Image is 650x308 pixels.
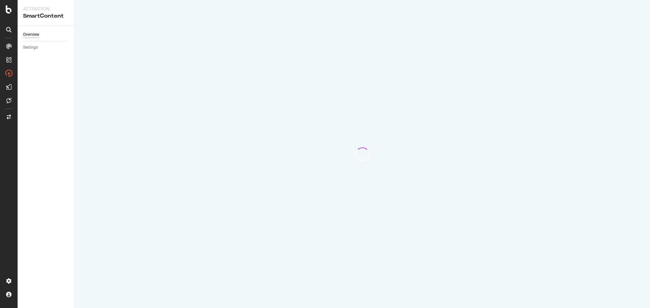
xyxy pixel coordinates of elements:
a: Settings [23,44,70,51]
div: Activation [23,5,69,12]
div: Overview [23,31,39,38]
div: SmartContent [23,12,69,20]
div: Settings [23,44,38,51]
a: Overview [23,31,70,38]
